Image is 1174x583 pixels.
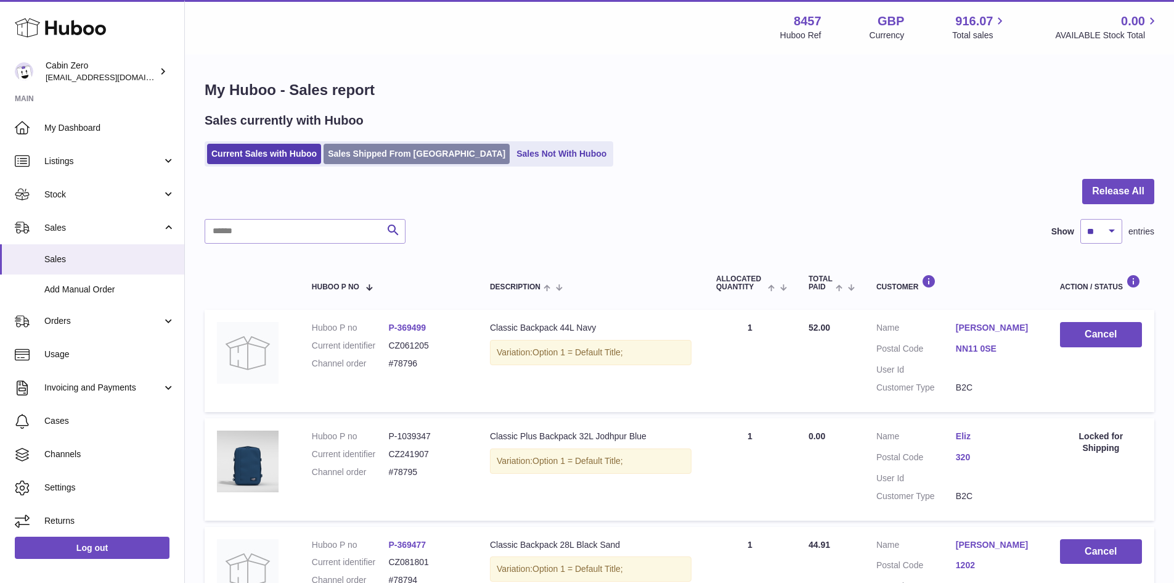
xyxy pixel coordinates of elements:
[15,62,33,81] img: internalAdmin-8457@internal.huboo.com
[1060,275,1142,291] div: Action / Status
[532,456,623,466] span: Option 1 = Default Title;
[716,275,765,291] span: ALLOCATED Quantity
[809,275,833,291] span: Total paid
[876,539,956,554] dt: Name
[388,340,465,352] dd: CZ061205
[388,358,465,370] dd: #78796
[704,310,796,412] td: 1
[44,449,175,460] span: Channels
[312,431,389,442] dt: Huboo P no
[46,72,181,82] span: [EMAIL_ADDRESS][DOMAIN_NAME]
[809,540,830,550] span: 44.91
[490,431,691,442] div: Classic Plus Backpack 32L Jodhpur Blue
[876,452,956,466] dt: Postal Code
[1060,539,1142,564] button: Cancel
[44,515,175,527] span: Returns
[1121,13,1145,30] span: 0.00
[312,449,389,460] dt: Current identifier
[44,155,162,167] span: Listings
[44,122,175,134] span: My Dashboard
[878,13,904,30] strong: GBP
[956,452,1035,463] a: 320
[952,13,1007,41] a: 916.07 Total sales
[1082,179,1154,204] button: Release All
[876,322,956,337] dt: Name
[876,364,956,376] dt: User Id
[312,340,389,352] dt: Current identifier
[1128,226,1154,238] span: entries
[876,431,956,445] dt: Name
[312,358,389,370] dt: Channel order
[388,556,465,568] dd: CZ081801
[876,343,956,358] dt: Postal Code
[704,418,796,521] td: 1
[1060,322,1142,347] button: Cancel
[44,284,175,296] span: Add Manual Order
[956,322,1035,334] a: [PERSON_NAME]
[490,322,691,334] div: Classic Backpack 44L Navy
[490,556,691,582] div: Variation:
[44,315,162,327] span: Orders
[532,347,623,357] span: Option 1 = Default Title;
[1055,30,1159,41] span: AVAILABLE Stock Total
[312,322,389,334] dt: Huboo P no
[324,144,510,164] a: Sales Shipped From [GEOGRAPHIC_DATA]
[217,322,279,384] img: no-photo.jpg
[1060,431,1142,454] div: Locked for Shipping
[205,112,364,129] h2: Sales currently with Huboo
[956,343,1035,355] a: NN11 0SE
[952,30,1007,41] span: Total sales
[876,560,956,574] dt: Postal Code
[780,30,821,41] div: Huboo Ref
[312,556,389,568] dt: Current identifier
[512,144,611,164] a: Sales Not With Huboo
[955,13,993,30] span: 916.07
[388,449,465,460] dd: CZ241907
[490,449,691,474] div: Variation:
[388,323,426,333] a: P-369499
[44,415,175,427] span: Cases
[490,340,691,365] div: Variation:
[956,382,1035,394] dd: B2C
[794,13,821,30] strong: 8457
[312,283,359,291] span: Huboo P no
[876,382,956,394] dt: Customer Type
[532,564,623,574] span: Option 1 = Default Title;
[388,431,465,442] dd: P-1039347
[15,537,169,559] a: Log out
[44,382,162,394] span: Invoicing and Payments
[217,431,279,492] img: CLASSIC-PLUS-32L-JODPHUR-BLUE-FRONT.jpg
[205,80,1154,100] h1: My Huboo - Sales report
[312,539,389,551] dt: Huboo P no
[876,490,956,502] dt: Customer Type
[956,539,1035,551] a: [PERSON_NAME]
[388,466,465,478] dd: #78795
[44,254,175,265] span: Sales
[1055,13,1159,41] a: 0.00 AVAILABLE Stock Total
[876,473,956,484] dt: User Id
[46,60,157,83] div: Cabin Zero
[809,431,825,441] span: 0.00
[388,540,426,550] a: P-369477
[956,431,1035,442] a: Eliz
[876,275,1035,291] div: Customer
[490,283,540,291] span: Description
[44,222,162,234] span: Sales
[870,30,905,41] div: Currency
[809,323,830,333] span: 52.00
[44,482,175,494] span: Settings
[490,539,691,551] div: Classic Backpack 28L Black Sand
[44,349,175,360] span: Usage
[312,466,389,478] dt: Channel order
[1051,226,1074,238] label: Show
[44,189,162,201] span: Stock
[956,490,1035,502] dd: B2C
[207,144,321,164] a: Current Sales with Huboo
[956,560,1035,571] a: 1202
